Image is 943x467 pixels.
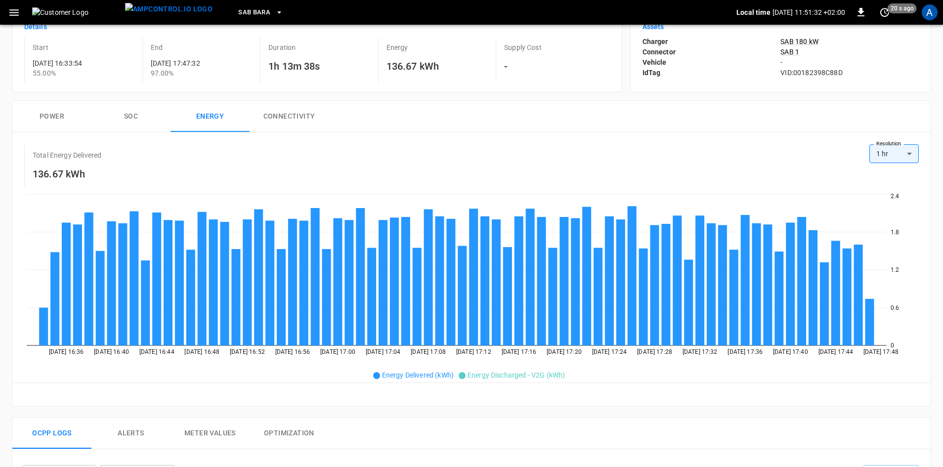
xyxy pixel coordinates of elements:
[643,22,919,33] h6: Assets
[32,7,121,17] img: Customer Logo
[888,3,917,13] span: 20 s ago
[268,42,374,52] p: Duration
[139,348,174,355] tspan: [DATE] 16:44
[230,348,265,355] tspan: [DATE] 16:52
[780,37,919,46] a: SAB 180 kW
[382,371,454,379] span: Energy Delivered (kWh)
[922,4,938,20] div: profile-icon
[547,348,582,355] tspan: [DATE] 17:20
[12,101,91,132] button: Power
[818,348,854,355] tspan: [DATE] 17:44
[238,7,270,18] span: SAB BARA
[33,150,101,160] p: Total Energy Delivered
[643,37,781,47] p: Charger
[891,342,894,349] tspan: 0
[468,371,565,379] span: Energy Discharged - V2G (kWh)
[643,47,781,57] p: Connector
[171,418,250,449] button: Meter Values
[877,4,893,20] button: set refresh interval
[12,418,91,449] button: Ocpp logs
[504,58,610,74] h6: -
[411,348,446,355] tspan: [DATE] 17:08
[49,348,84,355] tspan: [DATE] 16:36
[275,348,310,355] tspan: [DATE] 16:56
[876,140,901,148] label: Resolution
[637,348,672,355] tspan: [DATE] 17:28
[91,418,171,449] button: Alerts
[386,42,492,52] p: Energy
[234,3,287,22] button: SAB BARA
[869,144,919,163] div: 1 hr
[780,57,919,67] p: -
[125,3,213,15] img: ampcontrol.io logo
[863,348,899,355] tspan: [DATE] 17:48
[683,348,718,355] tspan: [DATE] 17:32
[91,101,171,132] button: SOC
[151,58,257,68] p: [DATE] 17:47:32
[151,42,257,52] p: End
[33,42,138,52] p: Start
[643,68,781,78] p: IdTag
[320,348,355,355] tspan: [DATE] 17:00
[772,7,845,17] p: [DATE] 11:51:32 +02:00
[891,266,899,273] tspan: 1.2
[592,348,627,355] tspan: [DATE] 17:24
[504,42,610,52] p: Supply Cost
[736,7,771,17] p: Local time
[643,57,781,68] p: Vehicle
[250,418,329,449] button: Optimization
[268,58,374,74] h6: 1h 13m 38s
[502,348,537,355] tspan: [DATE] 17:16
[456,348,491,355] tspan: [DATE] 17:12
[386,58,492,74] h6: 136.67 kWh
[891,229,899,236] tspan: 1.8
[171,101,250,132] button: Energy
[250,101,329,132] button: Connectivity
[891,193,899,200] tspan: 2.4
[151,68,257,78] p: 97.00%
[780,68,919,78] p: VID:00182398C88D
[780,47,919,57] a: SAB 1
[24,22,610,33] h6: Details
[728,348,763,355] tspan: [DATE] 17:36
[33,166,101,182] h6: 136.67 kWh
[33,68,138,78] p: 55.00 %
[773,348,808,355] tspan: [DATE] 17:40
[891,304,899,311] tspan: 0.6
[184,348,219,355] tspan: [DATE] 16:48
[33,58,138,68] p: [DATE] 16:33:54
[366,348,401,355] tspan: [DATE] 17:04
[94,348,129,355] tspan: [DATE] 16:40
